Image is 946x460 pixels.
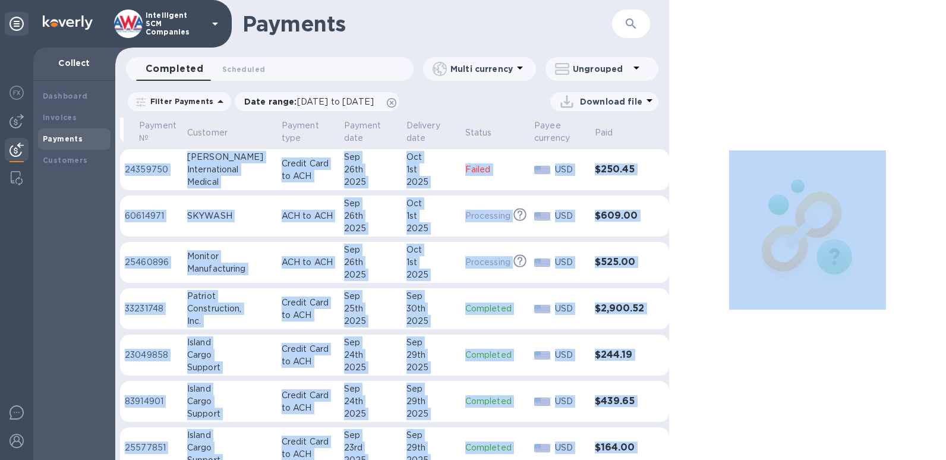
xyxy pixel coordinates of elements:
div: 29th [406,349,456,361]
div: 29th [406,442,456,454]
p: 25577851 [125,442,178,454]
div: 23rd [344,442,397,454]
img: Foreign exchange [10,86,24,100]
p: Completed [465,303,525,315]
img: USD [534,305,550,313]
div: Oct [406,197,456,210]
p: USD [555,303,585,315]
span: Paid [595,127,629,139]
span: [DATE] to [DATE] [297,97,374,106]
p: 25460896 [125,256,178,269]
span: Payment type [282,119,335,144]
div: Construction, [187,303,272,315]
p: Collect [43,57,106,69]
h3: $250.45 [595,164,645,175]
div: Date range:[DATE] to [DATE] [235,92,399,111]
b: Customers [43,156,88,165]
div: Sep [406,429,456,442]
p: USD [555,442,585,454]
div: 2025 [406,222,456,235]
div: [PERSON_NAME] [187,151,272,163]
div: 2025 [344,222,397,235]
span: Payee currency [534,119,585,144]
p: 33231748 [125,303,178,315]
div: Sep [344,429,397,442]
div: Inc. [187,315,272,327]
div: Sep [406,290,456,303]
img: USD [534,259,550,267]
span: Delivery date [406,119,456,144]
span: Customer [187,127,243,139]
p: Credit Card to ACH [282,297,335,322]
p: USD [555,395,585,408]
b: Dashboard [43,92,88,100]
div: 1st [406,210,456,222]
p: Payment № [139,119,176,144]
p: Status [465,127,492,139]
div: 2025 [406,361,456,374]
div: Sep [344,151,397,163]
div: Sep [344,197,397,210]
img: USD [534,398,550,406]
img: USD [534,212,550,220]
div: Oct [406,244,456,256]
p: Paid [595,127,613,139]
div: 2025 [344,361,397,374]
p: Completed [465,395,525,408]
div: 24th [344,349,397,361]
b: Payments [43,134,83,143]
p: Payment date [344,119,381,144]
h1: Payments [242,11,612,36]
img: USD [534,166,550,174]
p: Payment type [282,119,319,144]
div: 26th [344,256,397,269]
div: 2025 [344,408,397,420]
p: USD [555,256,585,269]
div: 29th [406,395,456,408]
h3: $2,900.52 [595,303,645,314]
p: 60614971 [125,210,178,222]
div: 2025 [406,315,456,327]
div: Sep [344,244,397,256]
div: 1st [406,163,456,176]
span: Completed [146,61,203,77]
div: 2025 [344,176,397,188]
img: Logo [43,15,93,30]
div: Support [187,408,272,420]
span: Payment № [139,119,192,144]
p: 23049858 [125,349,178,361]
p: Completed [465,349,525,361]
div: 25th [344,303,397,315]
p: USD [555,163,585,176]
p: Payee currency [534,119,570,144]
p: Credit Card to ACH [282,389,335,414]
p: Ungrouped [573,63,629,75]
p: 83914901 [125,395,178,408]
span: Payment date [344,119,397,144]
span: Scheduled [222,63,265,75]
div: 26th [344,163,397,176]
p: Processing [465,210,510,222]
p: ACH to ACH [282,256,335,269]
h3: $439.65 [595,396,645,407]
h3: $164.00 [595,442,645,453]
p: ACH to ACH [282,210,335,222]
div: Island [187,383,272,395]
p: Delivery date [406,119,440,144]
div: 2025 [406,408,456,420]
span: Status [465,127,507,139]
div: Monitor [187,250,272,263]
h3: $525.00 [595,257,645,268]
h3: $609.00 [595,210,645,222]
div: 2025 [406,269,456,281]
div: Unpin categories [5,12,29,36]
p: USD [555,210,585,222]
p: Intelligent SCM Companies [146,11,205,36]
div: Support [187,361,272,374]
div: Cargo [187,395,272,408]
b: Invoices [43,113,77,122]
div: Island [187,429,272,442]
p: Filter Payments [146,96,213,106]
div: 24th [344,395,397,408]
p: Processing [465,256,510,269]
